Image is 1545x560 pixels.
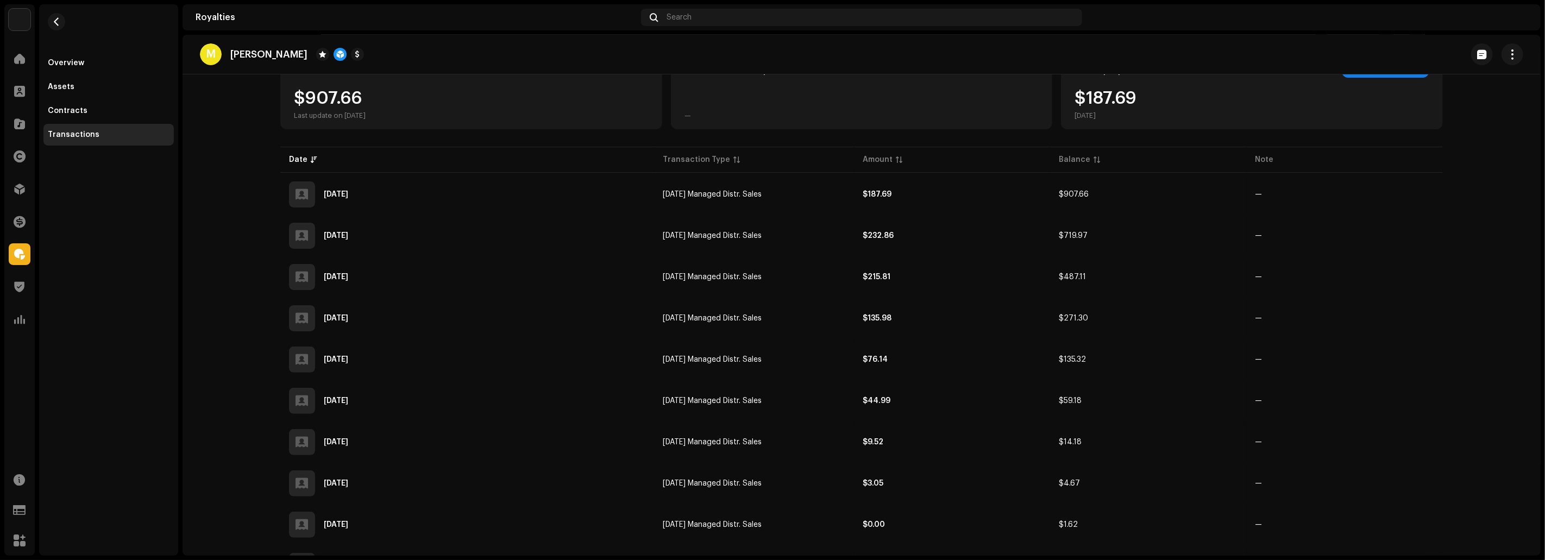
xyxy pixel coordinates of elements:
span: $1.62 [1059,521,1078,528]
strong: $215.81 [863,273,890,281]
div: M [200,43,222,65]
div: Date [289,154,307,165]
span: Aug 2025 Managed Distr. Sales [663,232,762,240]
re-m-nav-item: Transactions [43,124,174,146]
div: Royalties [196,13,637,22]
span: Sep 2025 Managed Distr. Sales [663,191,762,198]
div: Transactions [48,130,99,139]
span: $59.18 [1059,397,1082,405]
re-a-table-badge: — [1255,438,1263,446]
span: Search [667,13,692,22]
span: Mar 2025 Managed Distr. Sales [663,438,762,446]
div: Balance [1059,154,1090,165]
re-a-table-badge: — [1255,397,1263,405]
strong: $44.99 [863,397,890,405]
span: $4.67 [1059,480,1080,487]
div: Aug 1, 2025 [324,273,348,281]
re-m-nav-item: Assets [43,76,174,98]
div: Feb 25, 2025 [324,480,348,487]
img: 0029baec-73b5-4e5b-bf6f-b72015a23c67 [9,9,30,30]
img: 77cc3158-a3d8-4e05-b989-3b4f8fd5cb3f [1510,9,1528,26]
re-a-table-badge: — [1255,273,1263,281]
span: $135.32 [1059,356,1086,363]
span: $487.11 [1059,273,1086,281]
re-m-nav-item: Contracts [43,100,174,122]
strong: $9.52 [863,438,883,446]
div: Mar 31, 2025 [324,438,348,446]
div: [DATE] [1075,111,1136,120]
re-a-table-badge: — [1255,232,1263,240]
strong: $187.69 [863,191,891,198]
span: $719.97 [1059,232,1088,240]
re-a-table-badge: — [1255,191,1263,198]
re-a-table-badge: — [1255,314,1263,322]
div: — [684,111,691,120]
div: Jul 2, 2025 [324,314,348,322]
span: May 2025 Managed Distr. Sales [663,356,762,363]
div: Apr 29, 2025 [324,397,348,405]
strong: $3.05 [863,480,883,487]
span: Dec 2024 Managed Distr. Sales [663,521,762,528]
strong: $135.98 [863,314,891,322]
div: Overview [48,59,84,67]
re-a-table-badge: — [1255,521,1263,528]
span: $14.18 [1059,438,1082,446]
div: Transaction Type [663,154,730,165]
span: Feb 2025 Managed Distr. Sales [663,480,762,487]
span: Jun 2025 Managed Distr. Sales [663,314,762,322]
div: Amount [863,154,893,165]
re-a-table-badge: — [1255,480,1263,487]
div: Sep 30, 2025 [324,191,348,198]
div: May 28, 2025 [324,356,348,363]
re-a-table-badge: — [1255,356,1263,363]
span: Apr 2025 Managed Distr. Sales [663,397,762,405]
div: Contracts [48,106,87,115]
span: Jul 2025 Managed Distr. Sales [663,273,762,281]
div: Aug 27, 2025 [324,232,348,240]
span: $271.30 [1059,314,1088,322]
strong: $232.86 [863,232,894,240]
div: Assets [48,83,74,91]
div: Feb 8, 2025 [324,521,348,528]
p: [PERSON_NAME] [230,49,307,60]
strong: $76.14 [863,356,888,363]
span: $907.66 [1059,191,1089,198]
div: Last update on [DATE] [294,111,366,120]
strong: $0.00 [863,521,885,528]
re-m-nav-item: Overview [43,52,174,74]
